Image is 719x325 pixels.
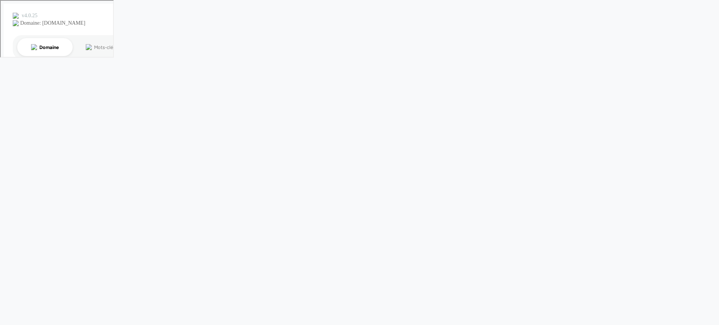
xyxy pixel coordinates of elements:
div: Mots-clés [93,44,115,49]
div: Domaine [39,44,58,49]
div: Domaine: [DOMAIN_NAME] [19,19,85,25]
img: tab_keywords_by_traffic_grey.svg [85,43,91,49]
img: logo_orange.svg [12,12,18,18]
img: tab_domain_overview_orange.svg [30,43,36,49]
img: website_grey.svg [12,19,18,25]
div: v 4.0.25 [21,12,37,18]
